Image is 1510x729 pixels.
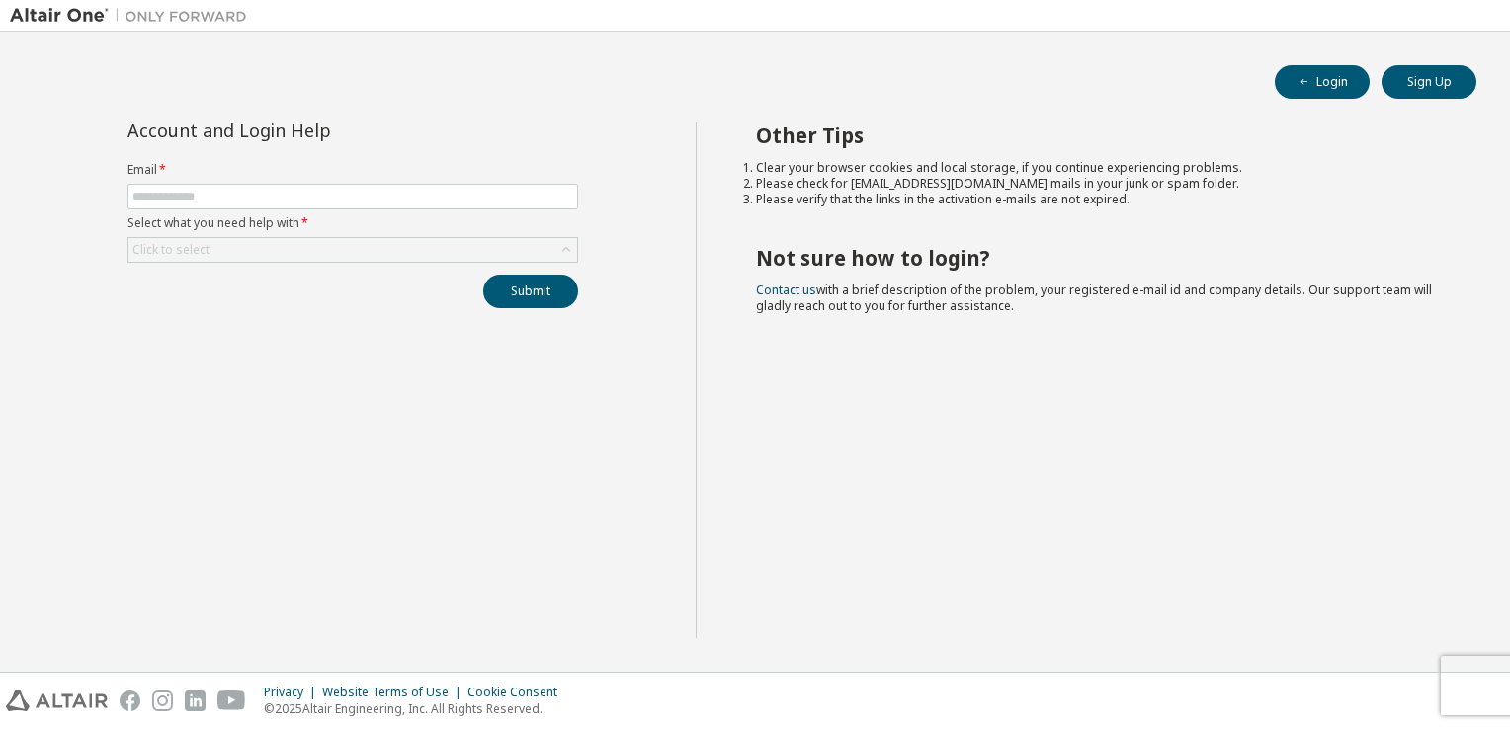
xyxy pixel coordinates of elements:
div: Website Terms of Use [322,685,467,700]
label: Email [127,162,578,178]
div: Account and Login Help [127,122,488,138]
img: linkedin.svg [185,690,206,711]
h2: Other Tips [756,122,1442,148]
a: Contact us [756,282,816,298]
img: instagram.svg [152,690,173,711]
img: youtube.svg [217,690,246,711]
img: Altair One [10,6,257,26]
div: Cookie Consent [467,685,569,700]
img: altair_logo.svg [6,690,108,711]
span: with a brief description of the problem, your registered e-mail id and company details. Our suppo... [756,282,1432,314]
p: © 2025 Altair Engineering, Inc. All Rights Reserved. [264,700,569,717]
div: Click to select [132,242,210,258]
button: Submit [483,275,578,308]
img: facebook.svg [120,690,140,711]
button: Login [1275,65,1370,99]
li: Please check for [EMAIL_ADDRESS][DOMAIN_NAME] mails in your junk or spam folder. [756,176,1442,192]
button: Sign Up [1382,65,1476,99]
li: Please verify that the links in the activation e-mails are not expired. [756,192,1442,207]
li: Clear your browser cookies and local storage, if you continue experiencing problems. [756,160,1442,176]
h2: Not sure how to login? [756,245,1442,271]
div: Click to select [128,238,577,262]
label: Select what you need help with [127,215,578,231]
div: Privacy [264,685,322,700]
